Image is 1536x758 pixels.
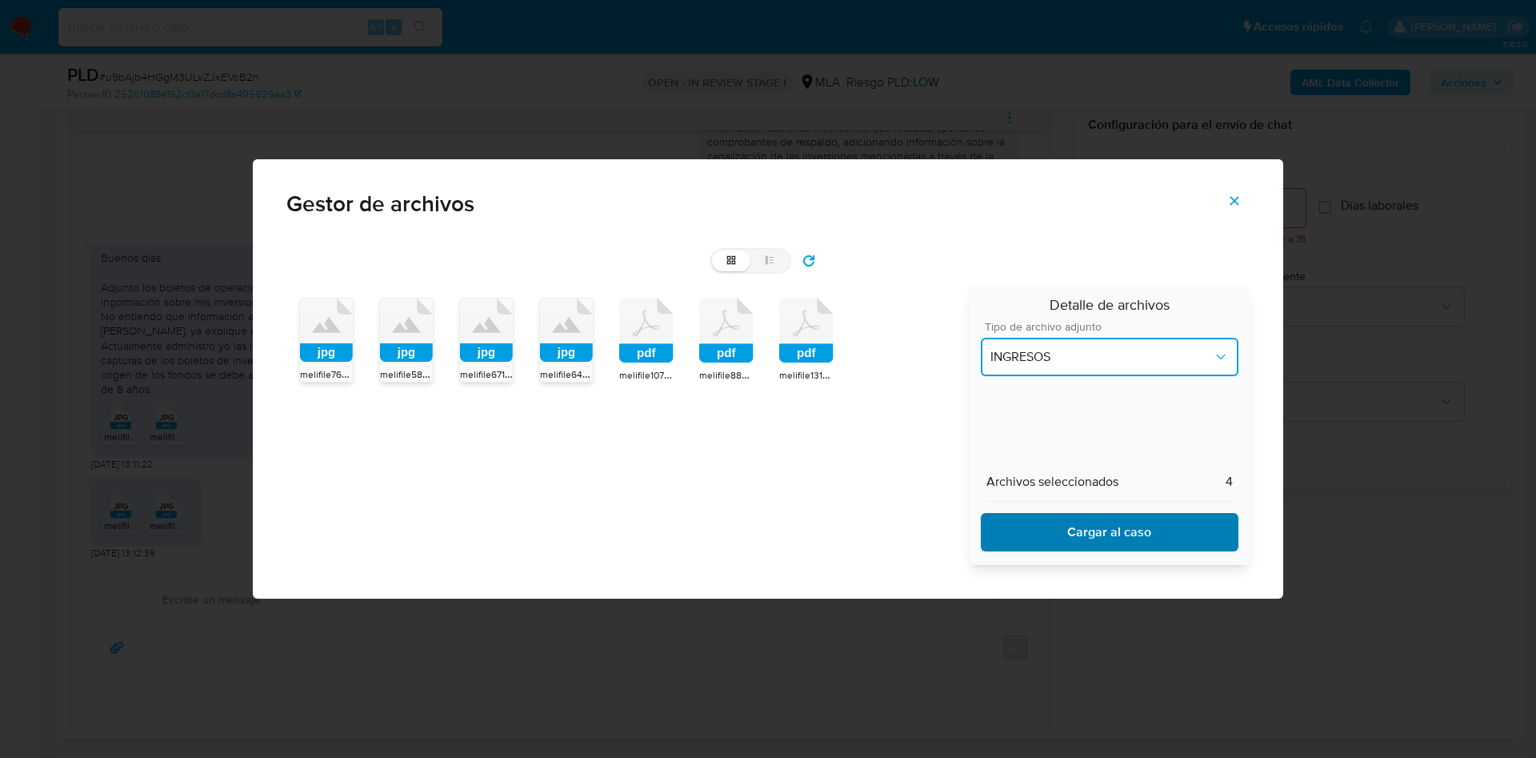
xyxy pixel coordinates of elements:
span: Archivos seleccionados [986,474,1118,490]
button: Descargar [981,513,1238,551]
span: melifile5841042608366266467.jpg [380,366,530,382]
span: Tipo de archivo adjunto [985,321,1242,332]
span: Cargar al caso [1002,515,1218,550]
span: 4 [1226,474,1233,490]
span: melifile6466654421159288655.jpg [540,366,689,382]
button: refresh [791,248,826,274]
div: jpgmelifile7683340489427141443.jpg [299,298,354,383]
span: melifile8844429732594531464.pdf [699,367,850,383]
div: pdfmelifile1075961124076001501.pdf [619,298,674,383]
span: melifile6716928153379265577.jpg [460,366,605,382]
div: pdfmelifile1313951561377517762.pdf [779,298,834,383]
div: jpgmelifile5841042608366266467.jpg [379,298,434,383]
span: Gestor de archivos [286,193,1250,215]
div: jpgmelifile6716928153379265577.jpg [459,298,514,383]
div: pdfmelifile8844429732594531464.pdf [699,298,754,383]
button: document types [981,338,1238,376]
span: melifile1313951561377517762.pdf [779,367,918,383]
span: melifile7683340489427141443.jpg [300,366,447,382]
span: Detalle de archivos [981,296,1238,321]
div: jpgmelifile6466654421159288655.jpg [539,298,594,383]
span: INGRESOS [990,349,1213,365]
span: melifile1075961124076001501.pdf [619,367,759,383]
button: Cerrar [1206,182,1262,220]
